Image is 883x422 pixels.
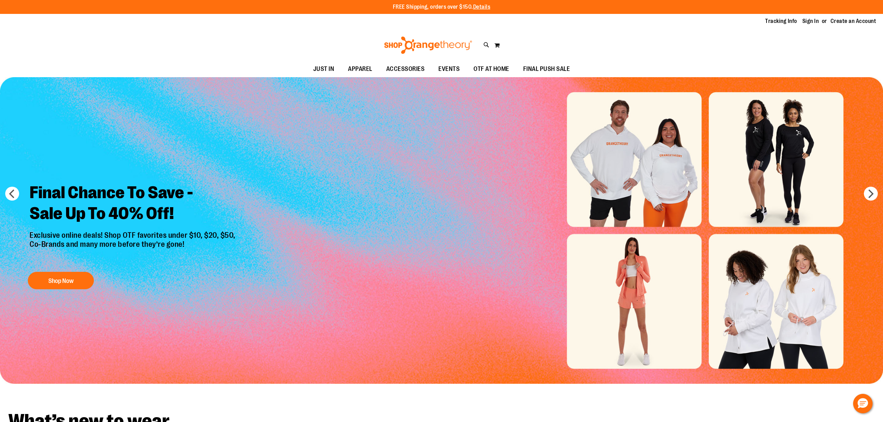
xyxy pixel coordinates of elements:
a: Create an Account [831,17,876,25]
span: ACCESSORIES [386,61,425,77]
a: Final Chance To Save -Sale Up To 40% Off! Exclusive online deals! Shop OTF favorites under $10, $... [24,177,242,293]
span: OTF AT HOME [473,61,509,77]
span: EVENTS [438,61,460,77]
a: JUST IN [306,61,341,77]
a: EVENTS [431,61,467,77]
button: prev [5,187,19,201]
button: Shop Now [28,272,94,289]
button: next [864,187,878,201]
p: Exclusive online deals! Shop OTF favorites under $10, $20, $50, Co-Brands and many more before th... [24,231,242,265]
a: ACCESSORIES [379,61,432,77]
a: Details [473,4,491,10]
button: Hello, have a question? Let’s chat. [853,394,873,413]
a: OTF AT HOME [467,61,516,77]
span: FINAL PUSH SALE [523,61,570,77]
span: JUST IN [313,61,334,77]
a: APPAREL [341,61,379,77]
span: APPAREL [348,61,372,77]
a: Tracking Info [765,17,797,25]
a: Sign In [802,17,819,25]
h2: Final Chance To Save - Sale Up To 40% Off! [24,177,242,231]
p: FREE Shipping, orders over $150. [393,3,491,11]
a: FINAL PUSH SALE [516,61,577,77]
img: Shop Orangetheory [383,36,473,54]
